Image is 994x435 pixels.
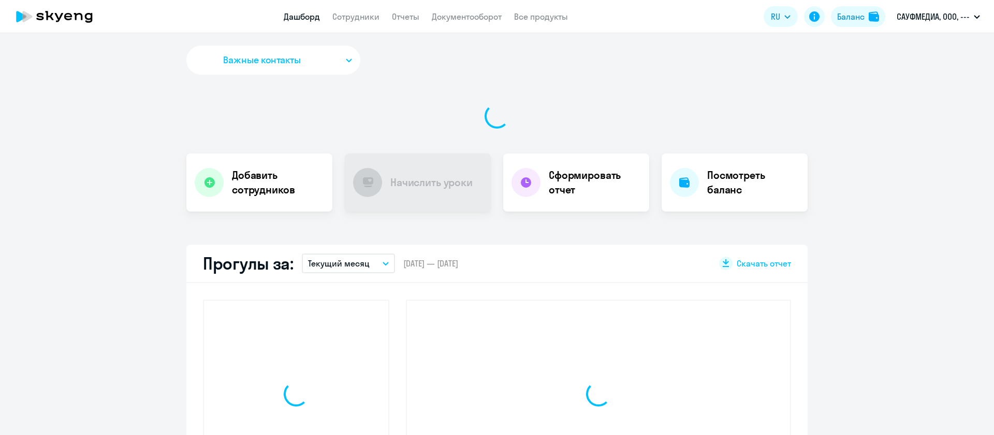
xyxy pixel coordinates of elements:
[432,11,502,22] a: Документооборот
[302,254,395,273] button: Текущий месяц
[837,10,865,23] div: Баланс
[232,168,324,197] h4: Добавить сотрудников
[707,168,799,197] h4: Посмотреть баланс
[514,11,568,22] a: Все продукты
[891,4,985,29] button: САУФМЕДИА, ООО, ---
[549,168,641,197] h4: Сформировать отчет
[403,258,458,269] span: [DATE] — [DATE]
[332,11,379,22] a: Сотрудники
[897,10,970,23] p: САУФМЕДИА, ООО, ---
[737,258,791,269] span: Скачать отчет
[308,257,370,270] p: Текущий месяц
[392,11,419,22] a: Отчеты
[869,11,879,22] img: balance
[186,46,360,75] button: Важные контакты
[284,11,320,22] a: Дашборд
[203,253,294,274] h2: Прогулы за:
[764,6,798,27] button: RU
[831,6,885,27] button: Балансbalance
[771,10,780,23] span: RU
[390,175,473,190] h4: Начислить уроки
[223,53,301,67] span: Важные контакты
